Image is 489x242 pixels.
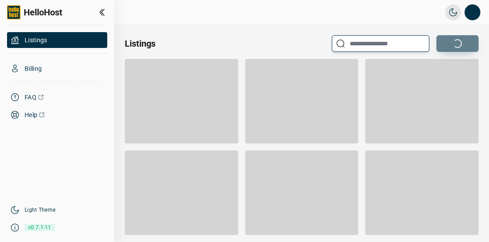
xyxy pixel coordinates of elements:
[7,5,62,19] a: HelloHost
[25,221,55,234] span: v0.7.1-11
[25,93,36,102] span: FAQ
[24,6,62,18] span: HelloHost
[125,37,156,50] h2: Listings
[7,5,21,19] img: logo-full.png
[25,110,37,119] span: Help
[25,206,55,213] a: Light Theme
[7,89,107,105] a: FAQ
[25,36,47,44] span: Listings
[7,107,107,123] a: Help
[25,64,42,73] span: Billing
